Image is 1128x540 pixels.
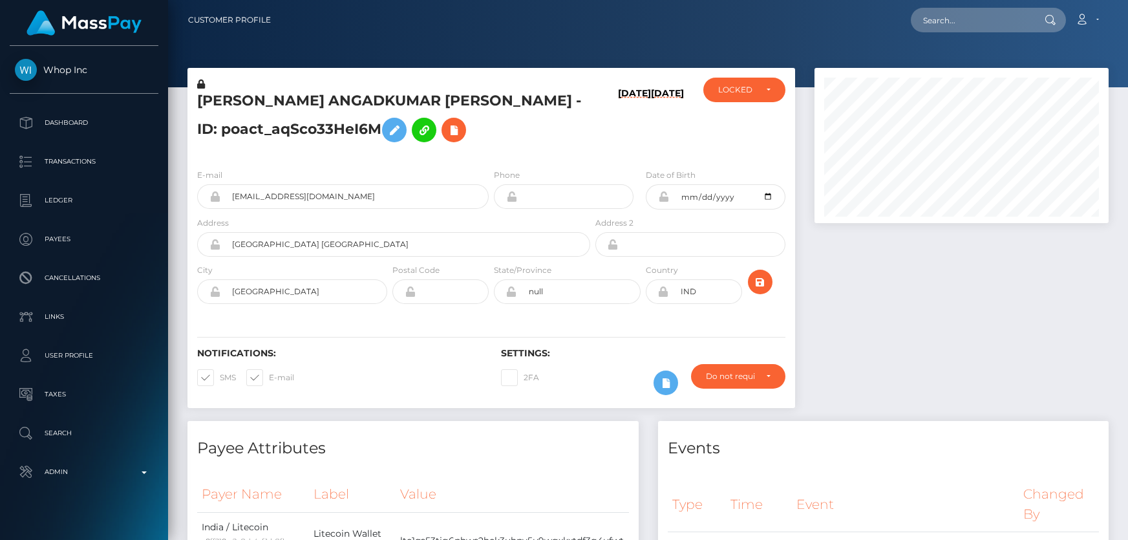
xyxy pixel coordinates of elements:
h6: [DATE] [618,88,651,153]
a: Transactions [10,146,158,178]
p: Taxes [15,385,153,404]
p: Search [15,424,153,443]
img: MassPay Logo [27,10,142,36]
p: Ledger [15,191,153,210]
h6: Notifications: [197,348,482,359]
div: Do not require [706,371,756,382]
a: Search [10,417,158,449]
label: Country [646,265,678,276]
a: Customer Profile [188,6,271,34]
img: Whop Inc [15,59,37,81]
label: Phone [494,169,520,181]
th: Label [309,477,396,512]
th: Changed By [1019,477,1099,532]
p: Dashboard [15,113,153,133]
h4: Payee Attributes [197,437,629,460]
h5: [PERSON_NAME] ANGADKUMAR [PERSON_NAME] - ID: poact_aqSco33HeI6M [197,91,583,149]
label: City [197,265,213,276]
p: Links [15,307,153,327]
button: LOCKED [703,78,785,102]
a: User Profile [10,340,158,372]
label: E-mail [197,169,222,181]
label: Postal Code [392,265,440,276]
label: 2FA [501,369,539,386]
h6: Settings: [501,348,785,359]
a: Dashboard [10,107,158,139]
label: Address [197,217,229,229]
a: Admin [10,456,158,488]
p: Payees [15,230,153,249]
th: Event [792,477,1019,532]
h6: [DATE] [651,88,684,153]
label: E-mail [246,369,294,386]
th: Value [396,477,628,512]
span: Whop Inc [10,64,158,76]
a: Links [10,301,158,333]
a: Ledger [10,184,158,217]
a: Payees [10,223,158,255]
th: Payer Name [197,477,309,512]
div: LOCKED [718,85,756,95]
a: Cancellations [10,262,158,294]
a: Taxes [10,378,158,411]
input: Search... [911,8,1032,32]
p: Cancellations [15,268,153,288]
label: SMS [197,369,236,386]
p: Transactions [15,152,153,171]
label: Address 2 [595,217,633,229]
th: Time [726,477,791,532]
h4: Events [668,437,1100,460]
th: Type [668,477,727,532]
label: Date of Birth [646,169,696,181]
button: Do not require [691,364,785,389]
label: State/Province [494,265,551,276]
p: Admin [15,462,153,482]
p: User Profile [15,346,153,365]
